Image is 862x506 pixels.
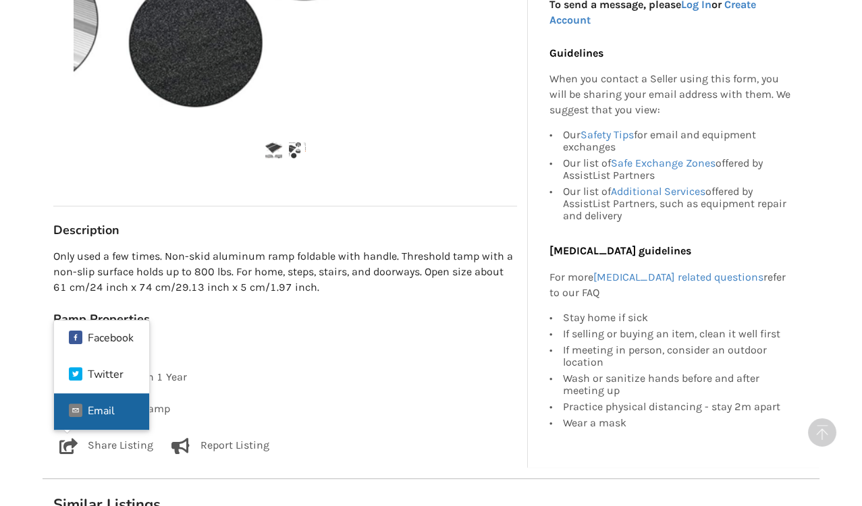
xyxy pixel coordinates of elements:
[563,325,791,341] div: If selling or buying an item, clean it well first
[88,333,134,344] div: Facebook
[53,249,517,296] p: Only used a few times. Non-skid aluminum ramp foldable with handle. Threshold tamp with a non-sli...
[549,270,791,301] p: For more refer to our FAQ
[88,406,115,417] div: Email
[53,223,517,238] h3: Description
[66,365,126,386] div: twitter
[563,414,791,428] div: Wear a mask
[53,338,517,354] p: : Metal
[563,311,791,325] div: Stay home if sick
[563,370,791,398] div: Wash or sanitize hands before and after meeting up
[563,398,791,414] div: Practice physical distancing - stay 2m apart
[66,401,117,422] div: email
[581,128,634,141] a: Safety Tips
[289,142,306,159] img: carivia wheelchair ramp 2ft-ramp-mobility-vancouver-assistlist-listing
[88,438,153,454] p: Share Listing
[563,155,791,184] div: Our list of offered by AssistList Partners
[611,157,716,169] a: Safe Exchange Zones
[53,370,517,385] p: Condition: Less Than 1 Year
[66,329,136,349] div: facebook
[88,370,124,381] div: Twitter
[549,46,603,59] b: Guidelines
[563,184,791,222] div: Our list of offered by AssistList Partners, such as equipment repair and delivery
[549,72,791,118] p: When you contact a Seller using this form, you will be sharing your email address with them. We s...
[200,438,269,454] p: Report Listing
[265,142,282,159] img: carivia wheelchair ramp 2ft-ramp-mobility-vancouver-assistlist-listing
[593,271,763,283] a: [MEDICAL_DATA] related questions
[53,401,517,417] p: Category: Mobility , Ramp
[563,129,791,155] div: Our for email and equipment exchanges
[563,341,791,370] div: If meeting in person, consider an outdoor location
[549,244,691,257] b: [MEDICAL_DATA] guidelines
[53,312,517,327] h3: Ramp Properties
[611,185,705,198] a: Additional Services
